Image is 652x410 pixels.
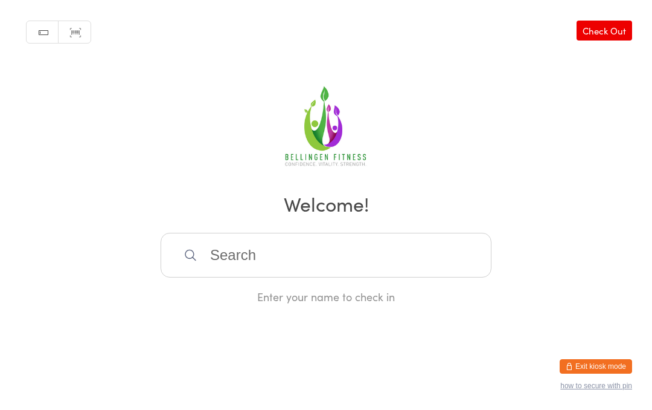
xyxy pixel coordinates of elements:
input: Search [161,233,491,278]
button: how to secure with pin [560,382,632,390]
div: Enter your name to check in [161,289,491,304]
h2: Welcome! [12,190,640,217]
button: Exit kiosk mode [560,359,632,374]
img: Bellingen Fitness [278,82,374,173]
a: Check Out [577,21,632,41]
